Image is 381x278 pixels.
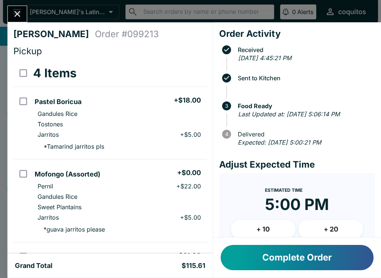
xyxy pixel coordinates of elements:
[231,220,296,239] button: + 10
[225,103,228,109] text: 3
[38,110,77,117] p: Gandules Rice
[38,131,59,138] p: Jarritos
[180,131,201,138] p: + $5.00
[38,226,105,233] p: * guava jarritos please
[225,131,228,137] text: 4
[219,28,375,39] h4: Order Activity
[38,214,59,221] p: Jarritos
[221,245,374,270] button: Complete Order
[38,203,81,211] p: Sweet Plantains
[13,46,42,56] span: Pickup
[174,251,201,260] h5: + $21.00
[33,66,77,81] h3: 4 Items
[182,261,205,270] h5: $115.61
[234,131,375,138] span: Delivered
[13,29,95,40] h4: [PERSON_NAME]
[35,170,100,179] h5: Mofongo (Assorted)
[234,46,375,53] span: Received
[180,214,201,221] p: + $5.00
[234,75,375,81] span: Sent to Kitchen
[238,54,291,62] em: [DATE] 4:45:21 PM
[38,120,63,128] p: Tostones
[234,103,375,109] span: Food Ready
[238,139,321,146] em: Expected: [DATE] 5:00:21 PM
[95,29,159,40] h4: Order # 099213
[219,159,375,170] h4: Adjust Expected Time
[35,253,60,262] h5: Tripleta
[265,195,329,214] time: 5:00 PM
[38,193,77,200] p: Gandules Rice
[265,187,302,193] span: Estimated Time
[174,96,201,105] h5: + $18.00
[8,6,27,22] button: Close
[15,261,52,270] h5: Grand Total
[38,182,53,190] p: Pernil
[238,110,340,118] em: Last Updated at: [DATE] 5:06:14 PM
[298,220,363,239] button: + 20
[177,168,201,177] h5: + $0.00
[176,182,201,190] p: + $22.00
[38,143,104,150] p: * Tamarind jarritos pls
[35,97,81,106] h5: Pastel Boricua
